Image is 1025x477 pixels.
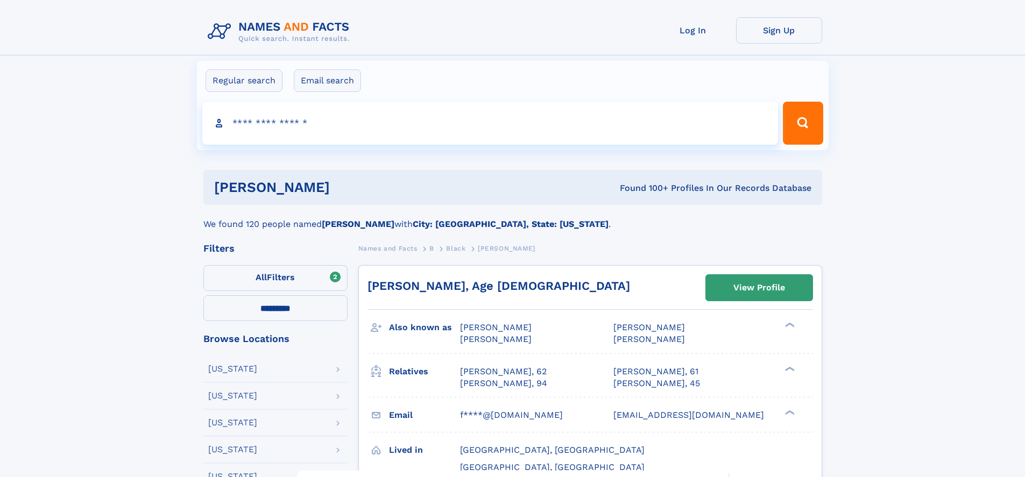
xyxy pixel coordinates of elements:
[736,17,822,44] a: Sign Up
[429,241,434,255] a: B
[429,245,434,252] span: B
[389,362,460,381] h3: Relatives
[413,219,609,229] b: City: [GEOGRAPHIC_DATA], State: [US_STATE]
[322,219,394,229] b: [PERSON_NAME]
[478,245,535,252] span: [PERSON_NAME]
[613,366,698,378] a: [PERSON_NAME], 61
[460,378,547,389] a: [PERSON_NAME], 94
[367,279,630,293] a: [PERSON_NAME], Age [DEMOGRAPHIC_DATA]
[208,445,257,454] div: [US_STATE]
[782,409,795,416] div: ❯
[389,318,460,337] h3: Also known as
[208,391,257,400] div: [US_STATE]
[389,406,460,424] h3: Email
[460,334,532,344] span: [PERSON_NAME]
[613,334,685,344] span: [PERSON_NAME]
[206,69,282,92] label: Regular search
[203,205,822,231] div: We found 120 people named with .
[202,102,779,145] input: search input
[446,245,465,252] span: Black
[203,334,348,344] div: Browse Locations
[203,265,348,291] label: Filters
[256,272,267,282] span: All
[782,322,795,329] div: ❯
[783,102,823,145] button: Search Button
[613,378,700,389] a: [PERSON_NAME], 45
[782,365,795,372] div: ❯
[460,462,645,472] span: [GEOGRAPHIC_DATA], [GEOGRAPHIC_DATA]
[203,17,358,46] img: Logo Names and Facts
[475,182,811,194] div: Found 100+ Profiles In Our Records Database
[460,366,547,378] a: [PERSON_NAME], 62
[294,69,361,92] label: Email search
[203,244,348,253] div: Filters
[214,181,475,194] h1: [PERSON_NAME]
[650,17,736,44] a: Log In
[613,410,764,420] span: [EMAIL_ADDRESS][DOMAIN_NAME]
[706,275,812,301] a: View Profile
[733,275,785,300] div: View Profile
[613,322,685,332] span: [PERSON_NAME]
[358,241,418,255] a: Names and Facts
[208,418,257,427] div: [US_STATE]
[389,441,460,459] h3: Lived in
[446,241,465,255] a: Black
[460,322,532,332] span: [PERSON_NAME]
[208,365,257,373] div: [US_STATE]
[460,445,645,455] span: [GEOGRAPHIC_DATA], [GEOGRAPHIC_DATA]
